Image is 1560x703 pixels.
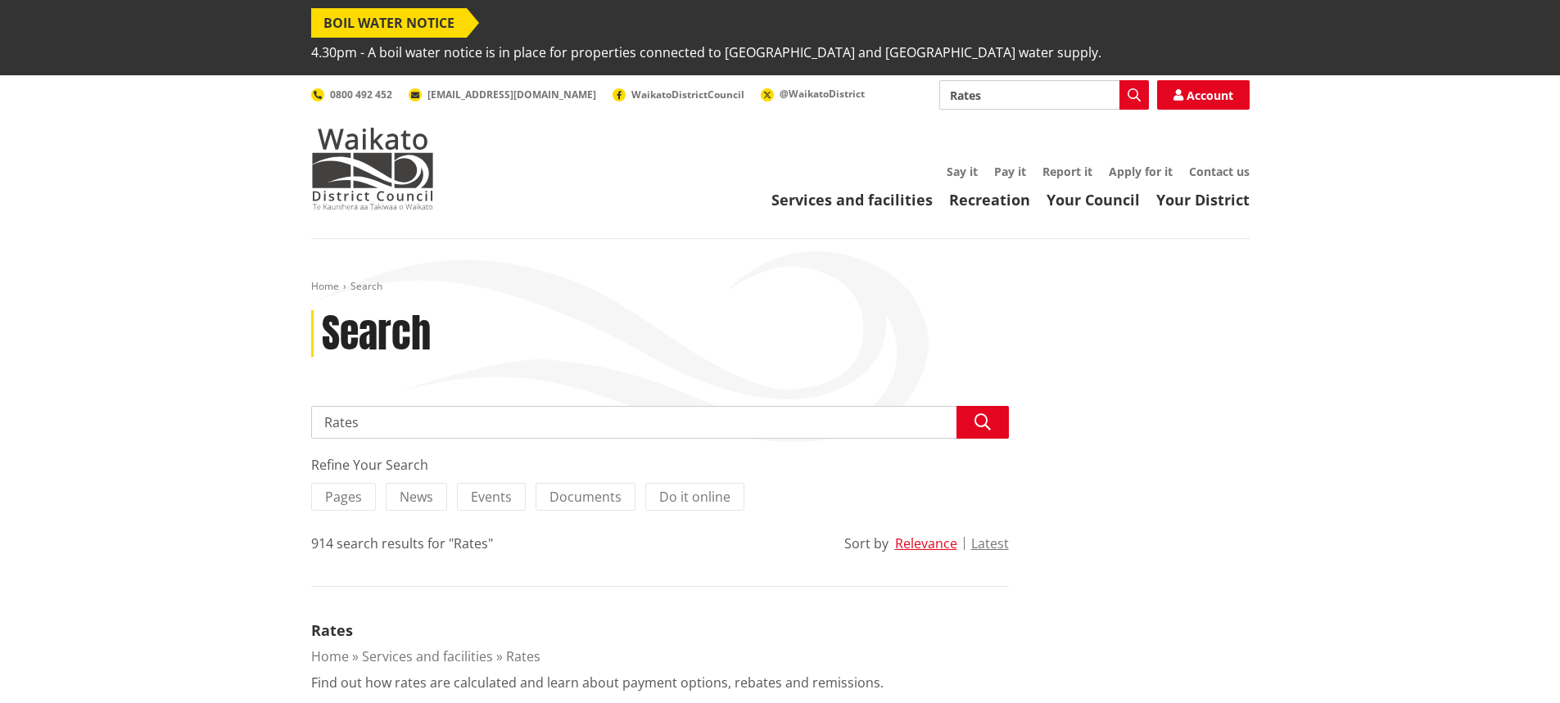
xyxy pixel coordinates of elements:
[322,310,431,358] h1: Search
[311,406,1009,439] input: Search input
[400,488,433,506] span: News
[780,87,865,101] span: @WaikatoDistrict
[844,534,889,553] div: Sort by
[939,80,1149,110] input: Search input
[311,8,467,38] span: BOIL WATER NOTICE
[330,88,392,101] span: 0800 492 452
[325,488,362,506] span: Pages
[895,536,957,551] button: Relevance
[427,88,596,101] span: [EMAIL_ADDRESS][DOMAIN_NAME]
[947,164,978,179] a: Say it
[771,190,933,210] a: Services and facilities
[761,87,865,101] a: @WaikatoDistrict
[506,647,540,665] a: Rates
[1189,164,1250,179] a: Contact us
[971,536,1009,551] button: Latest
[311,647,349,665] a: Home
[549,488,622,506] span: Documents
[659,488,730,506] span: Do it online
[311,279,339,293] a: Home
[311,673,884,692] p: Find out how rates are calculated and learn about payment options, rebates and remissions.
[311,455,1009,475] div: Refine Your Search
[362,647,493,665] a: Services and facilities
[311,128,434,210] img: Waikato District Council - Te Kaunihera aa Takiwaa o Waikato
[311,620,353,640] a: Rates
[631,88,744,101] span: WaikatoDistrictCouncil
[311,88,392,101] a: 0800 492 452
[409,88,596,101] a: [EMAIL_ADDRESS][DOMAIN_NAME]
[1047,190,1140,210] a: Your Council
[1109,164,1173,179] a: Apply for it
[350,279,382,293] span: Search
[613,88,744,101] a: WaikatoDistrictCouncil
[311,534,493,553] div: 914 search results for "Rates"
[1042,164,1092,179] a: Report it
[311,280,1250,294] nav: breadcrumb
[471,488,512,506] span: Events
[1156,190,1250,210] a: Your District
[949,190,1030,210] a: Recreation
[1157,80,1250,110] a: Account
[311,38,1101,67] span: 4.30pm - A boil water notice is in place for properties connected to [GEOGRAPHIC_DATA] and [GEOGR...
[994,164,1026,179] a: Pay it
